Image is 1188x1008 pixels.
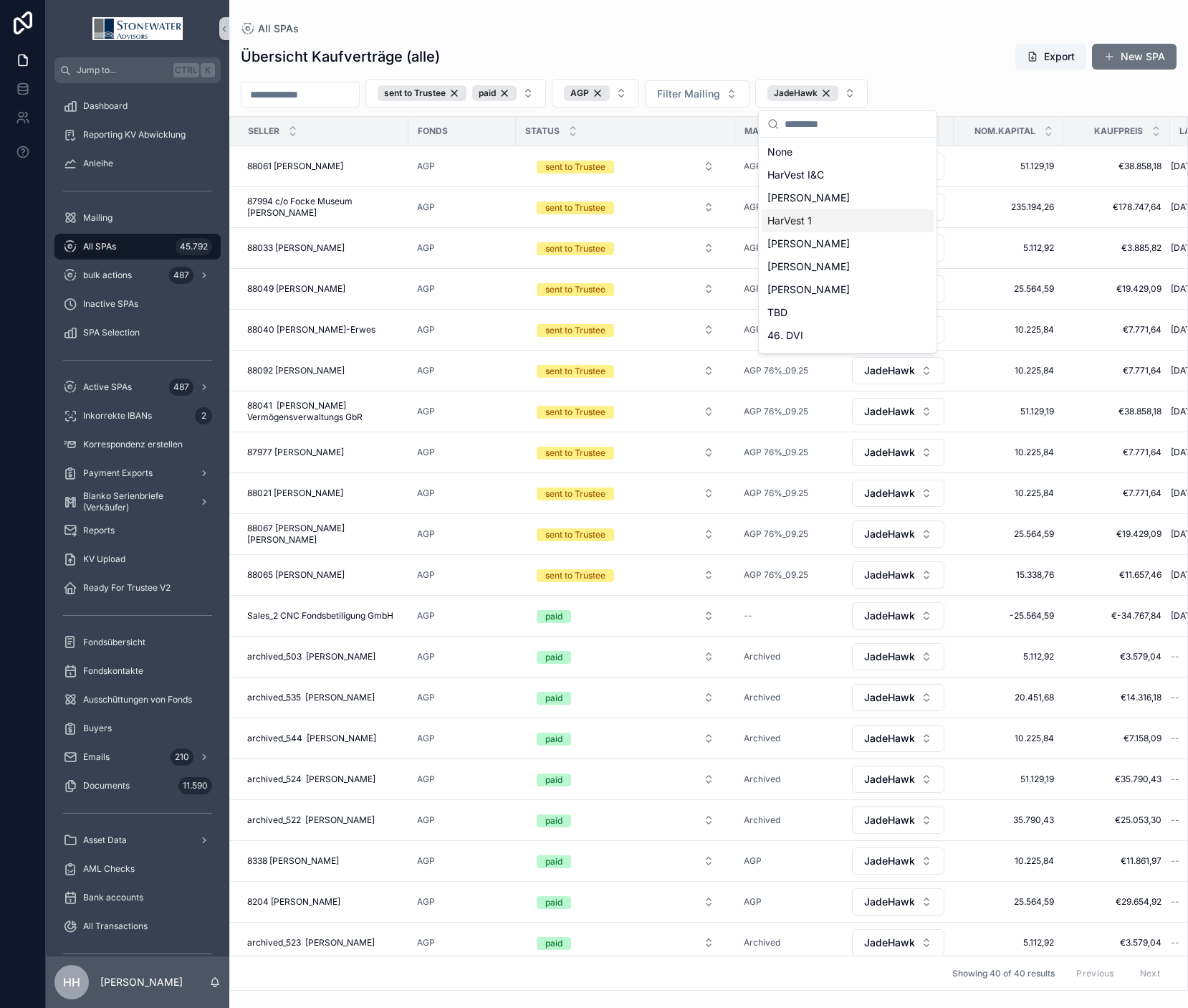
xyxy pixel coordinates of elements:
span: AGP [417,651,435,662]
a: Select Button [524,643,727,670]
a: 88040 [PERSON_NAME]-Erwes [247,324,400,336]
div: sent to Trustee [545,324,605,337]
a: Select Button [524,439,727,466]
a: archived_503 [PERSON_NAME] [247,651,400,662]
a: AGP 76%_09.25 [744,242,834,254]
a: -- [744,610,834,622]
a: 15.338,76 [962,569,1054,581]
span: JadeHawk [864,445,915,460]
a: AGP 76%_09.25 [744,528,834,540]
button: Unselect PAID [472,85,517,101]
a: Select Button [851,397,945,426]
span: €19.429,09 [1071,283,1161,295]
a: AGP 76%_09.25 [744,447,808,458]
a: AGP [417,201,435,213]
a: Select Button [524,398,727,425]
a: Fondsübersicht [54,629,221,655]
a: Payment Exports [54,460,221,486]
a: €7.771,64 [1071,447,1161,458]
span: 88040 [PERSON_NAME]-Erwes [247,324,375,336]
div: 45.792 [176,238,212,255]
button: Select Button [852,480,944,507]
span: bulk actions [83,270,132,281]
button: Unselect 50 [564,85,610,101]
a: Inkorrekte IBANs2 [54,403,221,429]
span: 25.564,59 [962,528,1054,540]
a: €3.579,04 [1071,651,1161,662]
span: Blanko Serienbriefe (Verkäufer) [83,490,188,513]
div: sent to Trustee [545,406,605,419]
a: Select Button [524,275,727,303]
a: -25.564,59 [962,610,1054,622]
div: sent to Trustee [545,528,605,541]
a: 88092 [PERSON_NAME] [247,365,400,376]
a: Select Button [851,683,945,712]
a: 88061 [PERSON_NAME] [247,161,400,172]
button: Select Button [852,602,944,629]
button: New SPA [1092,44,1177,70]
a: AGP [417,447,435,458]
span: AGP [417,406,435,417]
a: Active SPAs487 [54,374,221,400]
span: All SPAs [83,241,116,252]
a: Select Button [524,316,727,343]
span: AGP 76%_09.25 [744,406,808,417]
span: AGP 76%_09.25 [744,324,808,336]
button: Select Button [755,79,868,108]
a: Reports [54,518,221,543]
span: 10.225,84 [962,365,1054,376]
a: Select Button [524,153,727,180]
span: 46. DVI [767,328,803,343]
a: AGP [417,528,435,540]
button: Select Button [525,317,726,343]
span: 88041 [PERSON_NAME] Vermögensverwaltungs GbR [247,400,400,423]
img: App logo [92,17,183,40]
span: archived_503 [PERSON_NAME] [247,651,375,662]
a: 235.194,26 [962,201,1054,213]
a: €11.657,46 [1071,569,1161,581]
a: 51.129,19 [962,161,1054,172]
button: Select Button [525,644,726,670]
a: Select Button [851,479,945,508]
a: 5.112,92 [962,651,1054,662]
span: 53. DVI [767,351,803,366]
a: AGP 76%_09.25 [744,447,834,458]
button: Select Button [525,358,726,384]
button: Unselect 16 [767,85,838,101]
span: 51.129,19 [962,406,1054,417]
span: €-34.767,84 [1071,610,1161,622]
div: Suggestions [759,138,936,353]
a: AGP 76%_09.25 [744,488,808,499]
span: JadeHawk [864,527,915,541]
span: AGP [570,87,589,99]
span: 87977 [PERSON_NAME] [247,447,344,458]
a: AGP 76%_09.25 [744,488,834,499]
a: Select Button [524,520,727,548]
a: 88033 [PERSON_NAME] [247,242,400,254]
a: AGP 76%_09.25 [744,201,808,213]
a: AGP [417,324,435,336]
a: Select Button [524,684,727,711]
span: JadeHawk [864,404,915,419]
span: AGP 76%_09.25 [744,283,808,295]
a: €7.771,64 [1071,488,1161,499]
a: AGP [417,488,435,499]
span: AGP 76%_09.25 [744,528,808,540]
a: €3.885,82 [1071,242,1161,254]
a: AGP 76%_09.25 [744,569,808,581]
span: Inkorrekte IBANs [83,410,152,422]
a: AGP 76%_09.25 [744,406,834,417]
span: SPA Selection [83,327,140,338]
a: AGP [417,528,507,540]
span: AGP [417,161,435,172]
